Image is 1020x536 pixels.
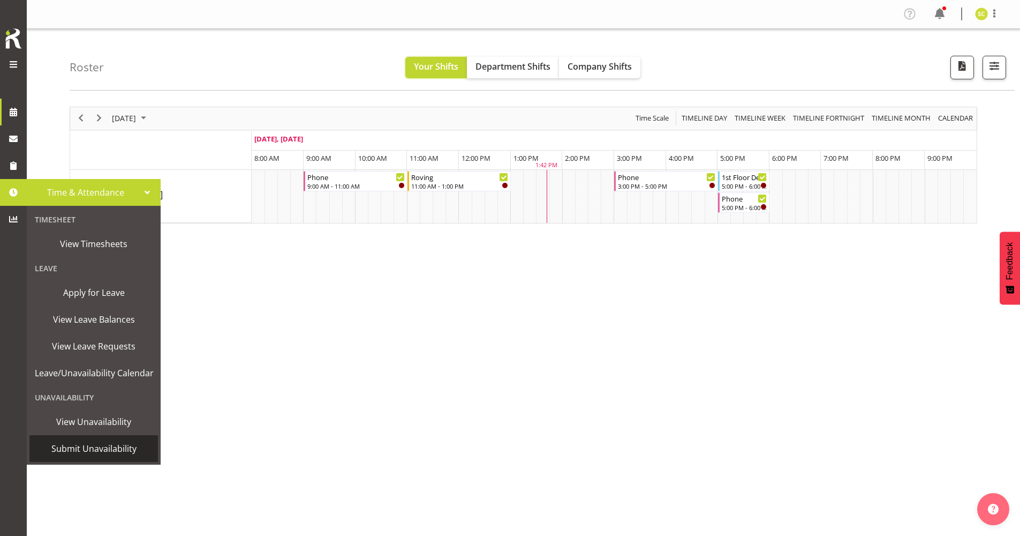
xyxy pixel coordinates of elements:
[254,153,279,163] span: 8:00 AM
[405,57,467,78] button: Your Shifts
[634,111,670,125] span: Time Scale
[870,111,933,125] button: Timeline Month
[35,414,153,430] span: View Unavailability
[733,111,788,125] button: Timeline Week
[414,61,458,72] span: Your Shifts
[307,172,404,182] div: Phone
[35,365,154,381] span: Leave/Unavailability Calendar
[70,170,252,223] td: Samuel Carter resource
[90,107,108,130] div: next period
[108,107,153,130] div: October 6, 2025
[27,179,161,206] a: Time & Attendance
[791,111,866,125] button: Fortnight
[29,386,158,408] div: Unavailability
[669,153,694,163] span: 4:00 PM
[1005,242,1015,280] span: Feedback
[307,182,404,190] div: 9:00 AM - 11:00 AM
[792,111,865,125] span: Timeline Fortnight
[722,172,767,182] div: 1st Floor Desk
[734,111,787,125] span: Timeline Week
[29,230,158,257] a: View Timesheets
[823,153,849,163] span: 7:00 PM
[35,338,153,354] span: View Leave Requests
[614,171,717,191] div: Samuel Carter"s event - Phone Begin From Monday, October 6, 2025 at 3:00:00 PM GMT+13:00 Ends At ...
[70,107,977,224] div: Timeline Day of October 6, 2025
[35,236,153,252] span: View Timesheets
[937,111,974,125] span: calendar
[29,279,158,306] a: Apply for Leave
[722,182,767,190] div: 5:00 PM - 6:00 PM
[1000,232,1020,304] button: Feedback - Show survey
[358,153,387,163] span: 10:00 AM
[304,171,407,191] div: Samuel Carter"s event - Phone Begin From Monday, October 6, 2025 at 9:00:00 AM GMT+13:00 Ends At ...
[72,107,90,130] div: previous period
[617,153,642,163] span: 3:00 PM
[718,171,770,191] div: Samuel Carter"s event - 1st Floor Desk Begin From Monday, October 6, 2025 at 5:00:00 PM GMT+13:00...
[3,27,24,50] img: Rosterit icon logo
[618,172,715,182] div: Phone
[680,111,729,125] button: Timeline Day
[618,182,715,190] div: 3:00 PM - 5:00 PM
[306,153,331,163] span: 9:00 AM
[681,111,728,125] span: Timeline Day
[988,504,999,515] img: help-xxl-2.png
[565,153,590,163] span: 2:00 PM
[475,61,550,72] span: Department Shifts
[720,153,745,163] span: 5:00 PM
[35,311,153,327] span: View Leave Balances
[871,111,932,125] span: Timeline Month
[29,209,158,230] div: Timesheet
[722,203,767,212] div: 5:00 PM - 6:00 PM
[35,441,153,457] span: Submit Unavailability
[410,153,439,163] span: 11:00 AM
[462,153,490,163] span: 12:00 PM
[568,61,632,72] span: Company Shifts
[29,306,158,333] a: View Leave Balances
[975,8,988,20] img: samuel-carter11687.jpg
[70,61,104,73] h4: Roster
[35,285,153,301] span: Apply for Leave
[32,184,139,200] span: Time & Attendance
[927,153,953,163] span: 9:00 PM
[110,111,151,125] button: October 2025
[950,56,974,79] button: Download a PDF of the roster for the current day
[411,172,508,182] div: Roving
[411,182,508,190] div: 11:00 AM - 1:00 PM
[467,57,559,78] button: Department Shifts
[559,57,640,78] button: Company Shifts
[29,408,158,435] a: View Unavailability
[29,435,158,462] a: Submit Unavailability
[252,170,977,223] table: Timeline Day of October 6, 2025
[535,161,557,170] div: 1:42 PM
[254,134,303,144] span: [DATE], [DATE]
[875,153,901,163] span: 8:00 PM
[718,192,770,213] div: Samuel Carter"s event - Phone Begin From Monday, October 6, 2025 at 5:00:00 PM GMT+13:00 Ends At ...
[92,111,107,125] button: Next
[111,111,137,125] span: [DATE]
[29,257,158,279] div: Leave
[634,111,671,125] button: Time Scale
[29,333,158,360] a: View Leave Requests
[513,153,539,163] span: 1:00 PM
[407,171,511,191] div: Samuel Carter"s event - Roving Begin From Monday, October 6, 2025 at 11:00:00 AM GMT+13:00 Ends A...
[29,360,158,386] a: Leave/Unavailability Calendar
[772,153,797,163] span: 6:00 PM
[74,111,88,125] button: Previous
[722,193,767,204] div: Phone
[983,56,1006,79] button: Filter Shifts
[936,111,975,125] button: Month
